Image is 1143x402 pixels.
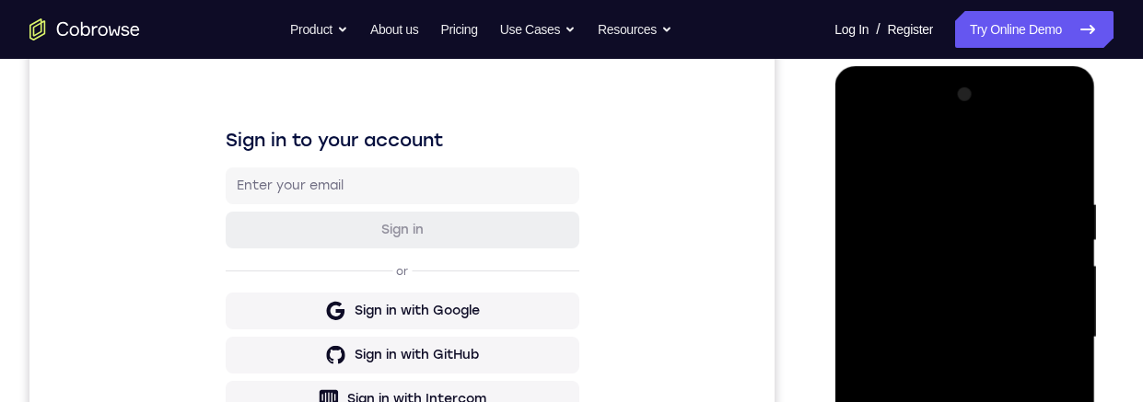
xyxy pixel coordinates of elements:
input: Enter your email [207,176,539,194]
div: Sign in with GitHub [325,345,449,363]
p: or [363,263,382,278]
button: Sign in with GitHub [196,336,550,373]
div: Sign in with Google [325,301,450,319]
a: Log In [834,11,869,48]
button: Sign in with Google [196,292,550,328]
span: / [876,18,880,40]
a: Go to the home page [29,18,140,40]
a: About us [370,11,418,48]
button: Sign in [196,211,550,247]
button: Product [290,11,348,48]
button: Use Cases [500,11,576,48]
a: Register [888,11,933,48]
a: Try Online Demo [955,11,1114,48]
h1: Sign in to your account [196,126,550,152]
a: Pricing [440,11,477,48]
button: Resources [598,11,672,48]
